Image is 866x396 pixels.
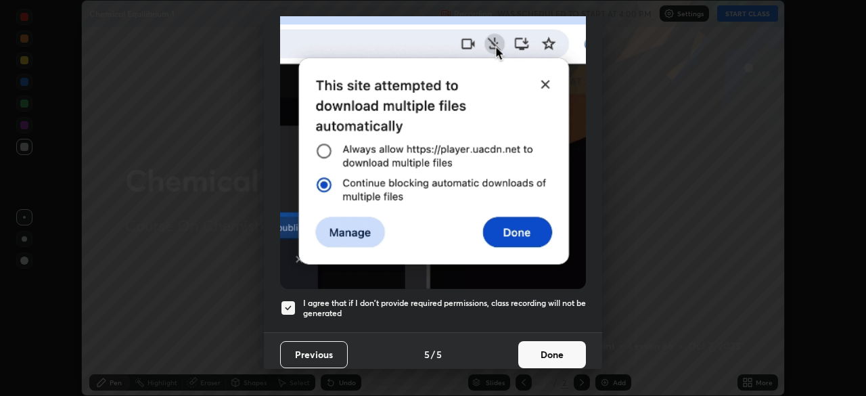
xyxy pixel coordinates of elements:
h5: I agree that if I don't provide required permissions, class recording will not be generated [303,298,586,319]
button: Previous [280,341,348,368]
h4: 5 [436,347,442,361]
h4: 5 [424,347,430,361]
button: Done [518,341,586,368]
h4: / [431,347,435,361]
